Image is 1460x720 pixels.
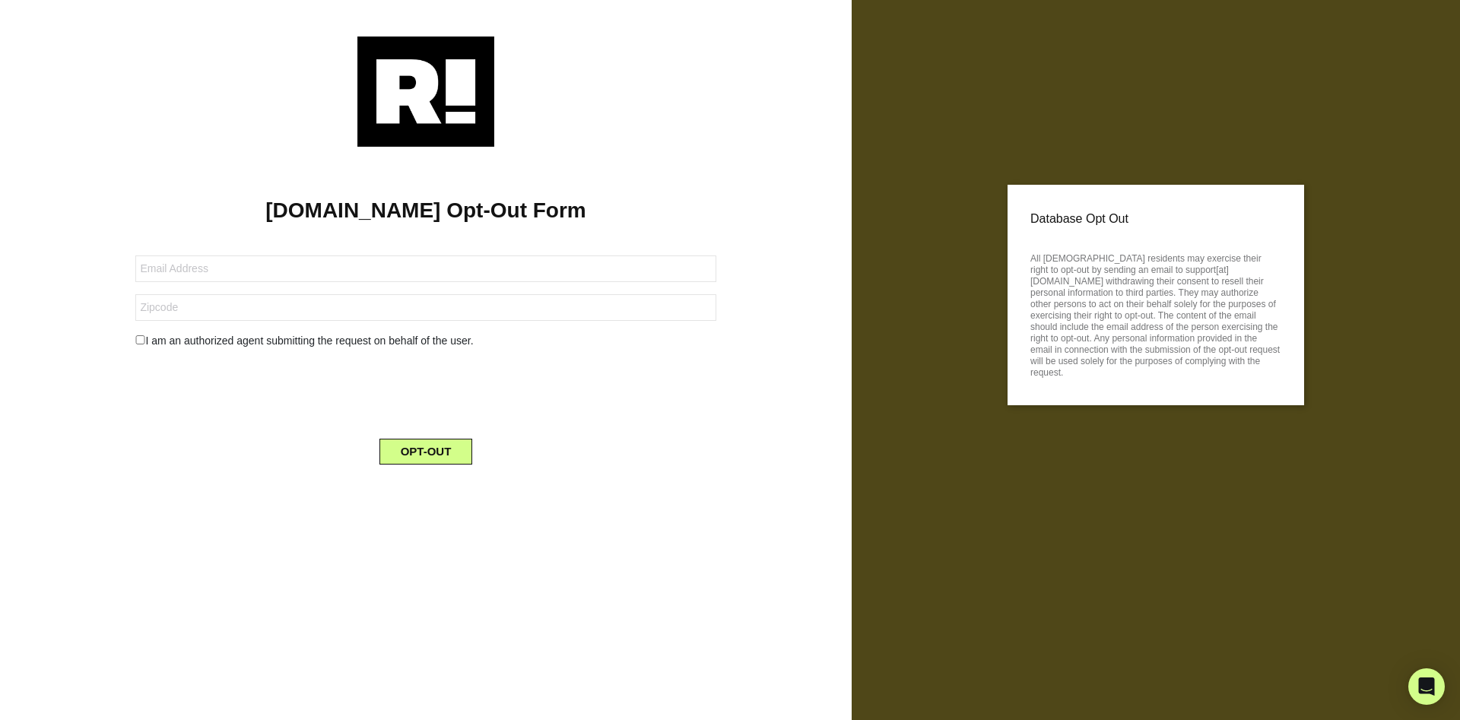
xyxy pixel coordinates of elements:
input: Email Address [135,255,716,282]
p: All [DEMOGRAPHIC_DATA] residents may exercise their right to opt-out by sending an email to suppo... [1030,249,1281,379]
iframe: reCAPTCHA [310,361,541,420]
img: Retention.com [357,36,494,147]
h1: [DOMAIN_NAME] Opt-Out Form [23,198,829,224]
div: Open Intercom Messenger [1408,668,1445,705]
p: Database Opt Out [1030,208,1281,230]
div: I am an authorized agent submitting the request on behalf of the user. [124,333,727,349]
button: OPT-OUT [379,439,473,465]
input: Zipcode [135,294,716,321]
